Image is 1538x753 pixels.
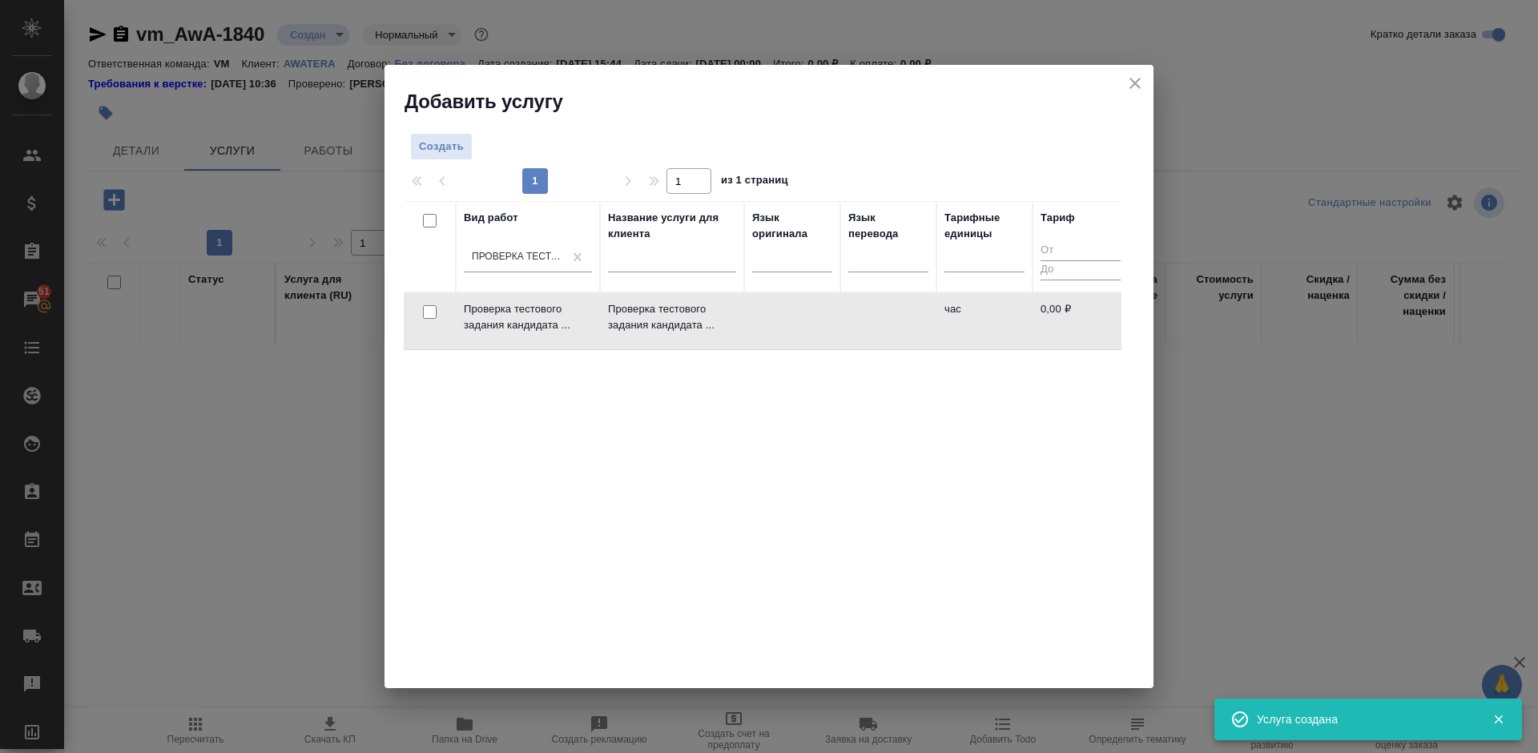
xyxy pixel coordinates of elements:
[936,293,1033,349] td: час
[464,301,592,333] p: Проверка тестового задания кандидата ...
[608,210,736,242] div: Название услуги для клиента
[472,250,565,264] div: Проверка тестового задания кандидата (LQA)
[1123,71,1147,95] button: close
[1257,711,1468,727] div: Услуга создана
[608,301,736,333] p: Проверка тестового задания кандидата ...
[1041,210,1075,226] div: Тариф
[721,171,788,194] span: из 1 страниц
[405,89,1153,115] h2: Добавить услугу
[752,210,832,242] div: Язык оригинала
[944,210,1025,242] div: Тарифные единицы
[1033,293,1129,349] td: 0,00 ₽
[1041,241,1121,261] input: От
[419,138,464,156] span: Создать
[410,133,473,161] button: Создать
[1482,712,1515,727] button: Закрыть
[464,210,518,226] div: Вид работ
[1041,260,1121,280] input: До
[848,210,928,242] div: Язык перевода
